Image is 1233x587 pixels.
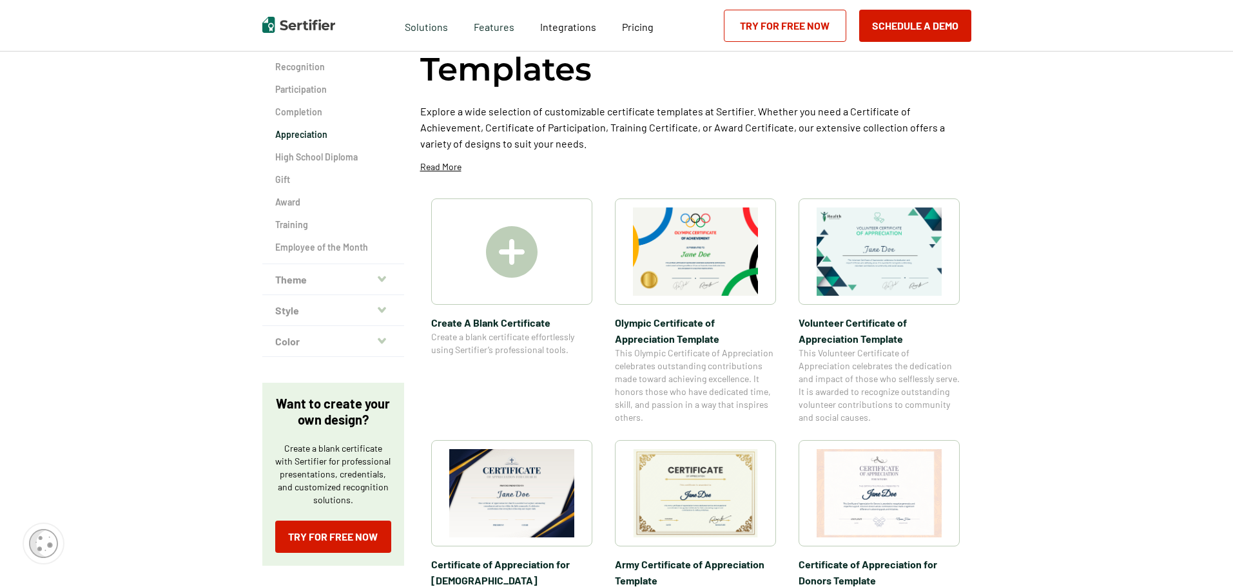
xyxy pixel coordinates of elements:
[262,38,404,264] div: Category
[633,207,758,296] img: Olympic Certificate of Appreciation​ Template
[275,61,391,73] a: Recognition
[859,10,971,42] button: Schedule a Demo
[615,347,776,424] span: This Olympic Certificate of Appreciation celebrates outstanding contributions made toward achievi...
[799,347,960,424] span: This Volunteer Certificate of Appreciation celebrates the dedication and impact of those who self...
[275,241,391,254] a: Employee of the Month
[275,106,391,119] a: Completion
[275,396,391,428] p: Want to create your own design?
[262,264,404,295] button: Theme
[817,207,942,296] img: Volunteer Certificate of Appreciation Template
[29,529,58,558] img: Cookie Popup Icon
[275,218,391,231] a: Training
[431,331,592,356] span: Create a blank certificate effortlessly using Sertifier’s professional tools.
[724,10,846,42] a: Try for Free Now
[622,17,654,34] a: Pricing
[275,442,391,506] p: Create a blank certificate with Sertifier for professional presentations, credentials, and custom...
[420,103,971,151] p: Explore a wide selection of customizable certificate templates at Sertifier. Whether you need a C...
[633,449,758,537] img: Army Certificate of Appreciation​ Template
[431,314,592,331] span: Create A Blank Certificate
[540,17,596,34] a: Integrations
[275,83,391,96] a: Participation
[420,160,461,173] p: Read More
[275,196,391,209] a: Award
[615,314,776,347] span: Olympic Certificate of Appreciation​ Template
[262,17,335,33] img: Sertifier | Digital Credentialing Platform
[799,198,960,424] a: Volunteer Certificate of Appreciation TemplateVolunteer Certificate of Appreciation TemplateThis ...
[405,17,448,34] span: Solutions
[275,128,391,141] a: Appreciation
[622,21,654,33] span: Pricing
[1169,525,1233,587] iframe: Chat Widget
[275,521,391,553] a: Try for Free Now
[615,198,776,424] a: Olympic Certificate of Appreciation​ TemplateOlympic Certificate of Appreciation​ TemplateThis Ol...
[275,173,391,186] a: Gift
[262,326,404,357] button: Color
[799,314,960,347] span: Volunteer Certificate of Appreciation Template
[449,449,574,537] img: Certificate of Appreciation for Church​
[817,449,942,537] img: Certificate of Appreciation for Donors​ Template
[486,226,538,278] img: Create A Blank Certificate
[474,17,514,34] span: Features
[275,151,391,164] a: High School Diploma
[540,21,596,33] span: Integrations
[262,295,404,326] button: Style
